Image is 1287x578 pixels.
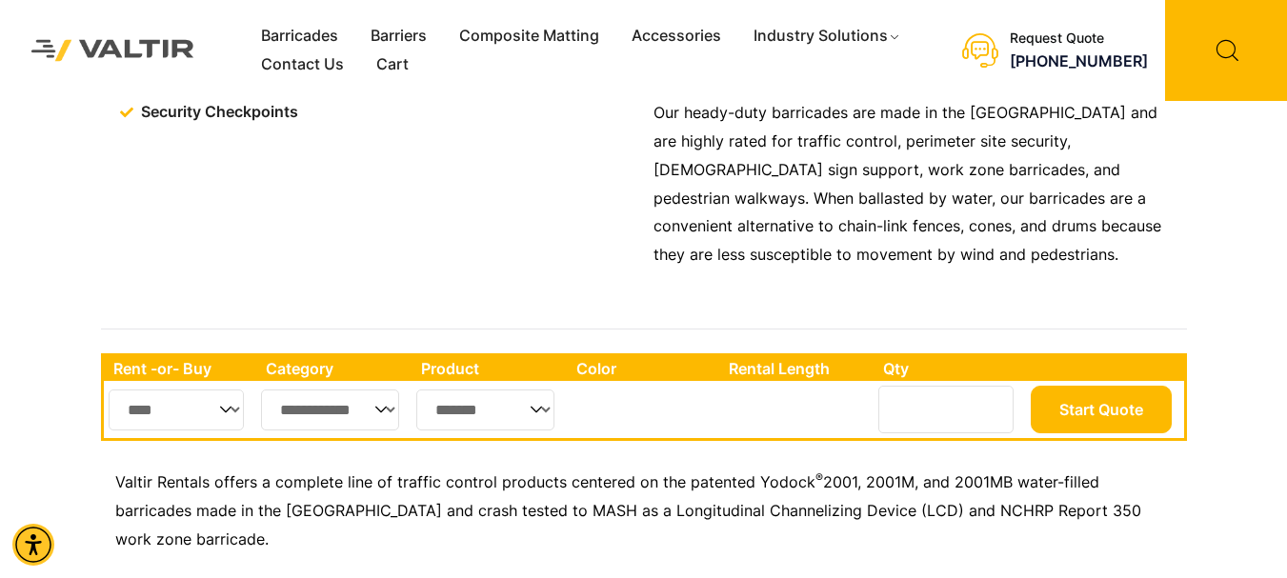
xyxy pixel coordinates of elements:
span: Valtir Rentals offers a complete line of traffic control products centered on the patented Yodock [115,472,815,491]
a: call (888) 496-3625 [1010,51,1148,70]
p: Our heady-duty barricades are made in the [GEOGRAPHIC_DATA] and are highly rated for traffic cont... [654,99,1177,270]
select: Single select [416,389,554,430]
th: Qty [874,356,1025,381]
select: Single select [109,389,245,430]
th: Category [256,356,412,381]
th: Rent -or- Buy [104,356,256,381]
a: Barricades [245,22,354,50]
a: Industry Solutions [737,22,917,50]
span: 2001, 2001M, and 2001MB water-filled barricades made in the [GEOGRAPHIC_DATA] and crash tested to... [115,472,1141,548]
th: Product [412,356,567,381]
input: Number [878,386,1014,433]
a: Cart [360,50,425,79]
th: Color [567,356,720,381]
th: Rental Length [719,356,874,381]
sup: ® [815,470,823,485]
a: Contact Us [245,50,360,79]
div: Request Quote [1010,30,1148,47]
img: Valtir Rentals [14,23,211,79]
a: Composite Matting [443,22,615,50]
a: Accessories [615,22,737,50]
span: Security Checkpoints [136,98,298,127]
div: Accessibility Menu [12,524,54,566]
button: Start Quote [1031,386,1172,433]
a: Barriers [354,22,443,50]
select: Single select [261,389,400,430]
